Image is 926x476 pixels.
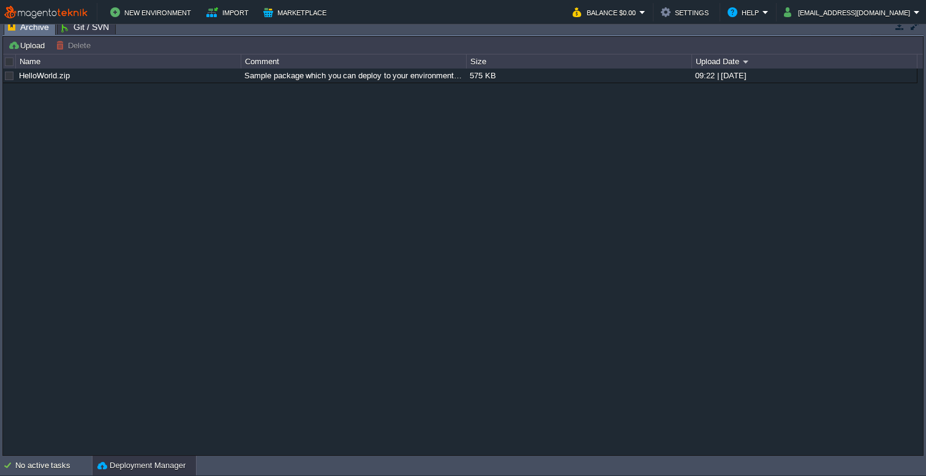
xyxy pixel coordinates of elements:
div: Upload Date [693,54,917,69]
button: Marketplace [263,5,330,20]
button: [EMAIL_ADDRESS][DOMAIN_NAME] [784,5,914,20]
button: Help [728,5,762,20]
div: Size [467,54,691,69]
div: 09:22 | [DATE] [692,69,916,83]
button: Settings [661,5,712,20]
div: Sample package which you can deploy to your environment. Feel free to delete and upload a package... [241,69,465,83]
a: HelloWorld.zip [19,71,70,80]
button: Import [206,5,252,20]
img: MagentoTeknik [4,5,88,20]
button: Deployment Manager [97,459,186,472]
button: Upload [8,40,48,51]
div: No active tasks [15,456,92,475]
span: Archive [8,20,49,35]
div: 575 KB [467,69,691,83]
div: Name [17,54,241,69]
button: Delete [56,40,94,51]
button: New Environment [110,5,195,20]
span: Git / SVN [61,20,109,34]
div: Comment [242,54,466,69]
button: Balance $0.00 [573,5,639,20]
